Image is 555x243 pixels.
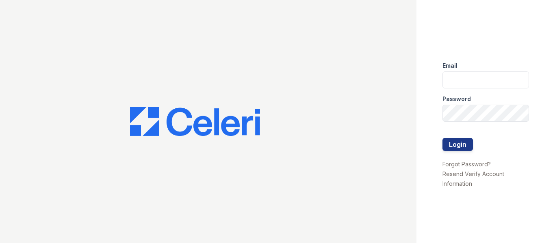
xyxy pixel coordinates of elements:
a: Resend Verify Account Information [442,170,504,187]
button: Login [442,138,473,151]
label: Email [442,62,457,70]
label: Password [442,95,471,103]
a: Forgot Password? [442,161,491,168]
img: CE_Logo_Blue-a8612792a0a2168367f1c8372b55b34899dd931a85d93a1a3d3e32e68fde9ad4.png [130,107,260,136]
